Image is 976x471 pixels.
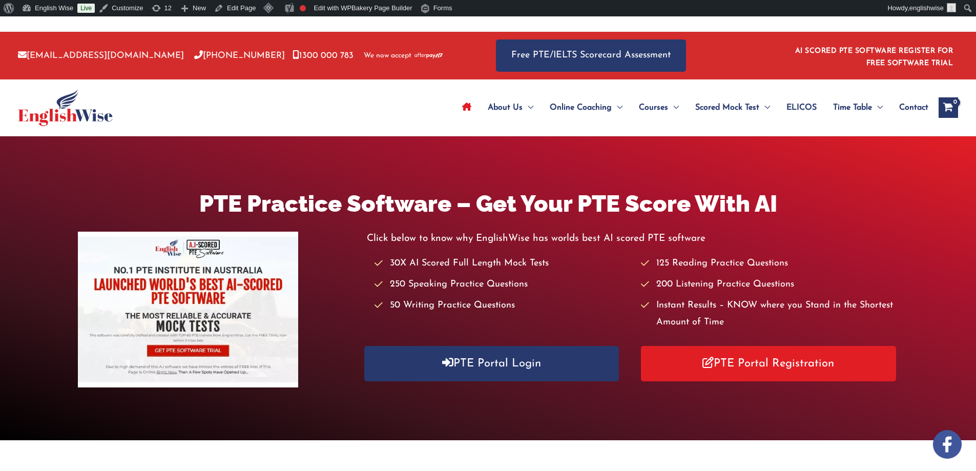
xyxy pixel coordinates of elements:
nav: Site Navigation: Main Menu [454,90,928,126]
p: Click below to know why EnglishWise has worlds best AI scored PTE software [367,230,898,247]
a: 1300 000 783 [293,51,354,60]
span: Online Coaching [550,90,612,126]
a: Free PTE/IELTS Scorecard Assessment [496,39,686,72]
a: About UsMenu Toggle [480,90,542,126]
a: ELICOS [778,90,825,126]
a: View Shopping Cart, empty [939,97,958,118]
img: pte-institute-main [78,232,298,387]
li: 30X AI Scored Full Length Mock Tests [375,255,631,272]
li: 50 Writing Practice Questions [375,297,631,314]
span: englishwise [909,4,944,12]
a: Contact [891,90,928,126]
a: AI SCORED PTE SOFTWARE REGISTER FOR FREE SOFTWARE TRIAL [795,47,953,67]
span: Scored Mock Test [695,90,759,126]
li: 125 Reading Practice Questions [641,255,898,272]
a: CoursesMenu Toggle [631,90,687,126]
span: Menu Toggle [872,90,883,126]
a: Scored Mock TestMenu Toggle [687,90,778,126]
li: 200 Listening Practice Questions [641,276,898,293]
img: Afterpay-Logo [414,53,443,58]
span: Time Table [833,90,872,126]
a: [PHONE_NUMBER] [194,51,285,60]
span: Courses [639,90,668,126]
li: 250 Speaking Practice Questions [375,276,631,293]
span: ELICOS [786,90,817,126]
span: About Us [488,90,523,126]
a: PTE Portal Login [364,346,619,381]
a: Online CoachingMenu Toggle [542,90,631,126]
a: Live [77,4,95,13]
div: Focus keyphrase not set [300,5,306,11]
span: Menu Toggle [523,90,533,126]
h1: PTE Practice Software – Get Your PTE Score With AI [78,188,898,220]
span: Menu Toggle [612,90,622,126]
a: [EMAIL_ADDRESS][DOMAIN_NAME] [18,51,184,60]
span: We now accept [364,51,411,61]
a: Time TableMenu Toggle [825,90,891,126]
span: Contact [899,90,928,126]
span: Menu Toggle [759,90,770,126]
img: cropped-ew-logo [18,89,113,126]
img: white-facebook.png [933,430,962,459]
aside: Header Widget 1 [789,39,958,72]
img: ashok kumar [947,3,956,12]
li: Instant Results – KNOW where you Stand in the Shortest Amount of Time [641,297,898,332]
span: Menu Toggle [668,90,679,126]
a: PTE Portal Registration [641,346,896,381]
